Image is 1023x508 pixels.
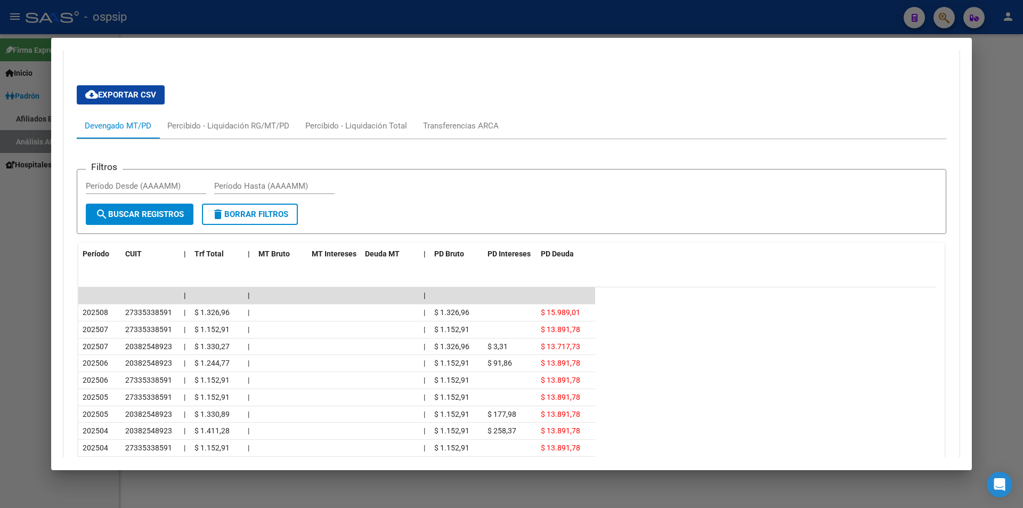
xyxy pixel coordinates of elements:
span: $ 91,86 [488,359,512,367]
span: 27335338591 [125,393,172,401]
span: Exportar CSV [85,90,156,100]
span: 27335338591 [125,325,172,334]
span: | [184,308,185,317]
button: Borrar Filtros [202,204,298,225]
span: $ 1.152,91 [194,376,230,384]
span: | [424,249,426,258]
span: $ 1.152,91 [434,359,469,367]
datatable-header-cell: PD Bruto [430,243,483,265]
span: $ 15.989,01 [541,308,580,317]
div: Transferencias ARCA [423,120,499,132]
span: | [184,426,185,435]
span: 202507 [83,342,108,351]
span: | [248,359,249,367]
span: | [424,342,425,351]
span: | [184,359,185,367]
span: $ 1.152,91 [194,393,230,401]
span: | [424,291,426,300]
span: $ 1.326,96 [194,308,230,317]
span: PD Bruto [434,249,464,258]
datatable-header-cell: PD Intereses [483,243,537,265]
span: | [248,308,249,317]
datatable-header-cell: | [419,243,430,265]
h3: Filtros [86,161,123,173]
span: MT Bruto [258,249,290,258]
span: 202507 [83,325,108,334]
span: $ 1.152,91 [434,393,469,401]
datatable-header-cell: Trf Total [190,243,243,265]
span: | [424,359,425,367]
span: | [424,325,425,334]
datatable-header-cell: Deuda MT [361,243,419,265]
span: Buscar Registros [95,209,184,219]
span: 27335338591 [125,444,172,452]
div: Percibido - Liquidación Total [305,120,407,132]
span: $ 1.244,77 [194,359,230,367]
span: | [248,393,249,401]
datatable-header-cell: | [180,243,190,265]
span: | [248,426,249,435]
span: | [184,376,185,384]
span: 202505 [83,410,108,418]
span: | [248,325,249,334]
span: $ 13.717,73 [541,342,580,351]
span: $ 1.152,91 [194,325,230,334]
span: | [424,308,425,317]
span: $ 1.326,96 [434,308,469,317]
span: 202506 [83,376,108,384]
span: | [184,342,185,351]
span: Trf Total [194,249,224,258]
div: Devengado MT/PD [85,120,151,132]
div: Open Intercom Messenger [987,472,1012,497]
span: 20382548923 [125,342,172,351]
span: | [184,393,185,401]
span: 27335338591 [125,376,172,384]
datatable-header-cell: MT Intereses [307,243,361,265]
span: $ 1.152,91 [434,376,469,384]
span: | [184,249,186,258]
span: PD Intereses [488,249,531,258]
span: 202504 [83,444,108,452]
span: 20382548923 [125,410,172,418]
span: $ 13.891,78 [541,426,580,435]
span: $ 13.891,78 [541,393,580,401]
span: $ 1.411,28 [194,426,230,435]
datatable-header-cell: CUIT [121,243,180,265]
span: | [248,342,249,351]
span: $ 1.152,91 [434,444,469,452]
datatable-header-cell: PD Deuda [537,243,595,265]
span: 202505 [83,393,108,401]
span: | [248,291,250,300]
span: $ 3,31 [488,342,508,351]
datatable-header-cell: Período [78,243,121,265]
span: | [184,410,185,418]
span: 202506 [83,359,108,367]
span: | [424,410,425,418]
span: $ 1.326,96 [434,342,469,351]
div: Percibido - Liquidación RG/MT/PD [167,120,289,132]
span: 27335338591 [125,308,172,317]
span: | [424,426,425,435]
span: $ 13.891,78 [541,376,580,384]
mat-icon: search [95,208,108,221]
span: $ 1.152,91 [434,410,469,418]
span: | [184,325,185,334]
mat-icon: cloud_download [85,88,98,101]
span: 202504 [83,426,108,435]
span: $ 13.891,78 [541,325,580,334]
button: Exportar CSV [77,85,165,104]
span: $ 13.891,78 [541,410,580,418]
span: | [424,376,425,384]
span: $ 1.152,91 [194,444,230,452]
span: PD Deuda [541,249,574,258]
span: CUIT [125,249,142,258]
span: 20382548923 [125,426,172,435]
span: MT Intereses [312,249,356,258]
span: | [424,393,425,401]
span: 202508 [83,308,108,317]
span: | [248,410,249,418]
span: $ 13.891,78 [541,359,580,367]
span: 20382548923 [125,359,172,367]
span: | [424,444,425,452]
span: $ 1.330,27 [194,342,230,351]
